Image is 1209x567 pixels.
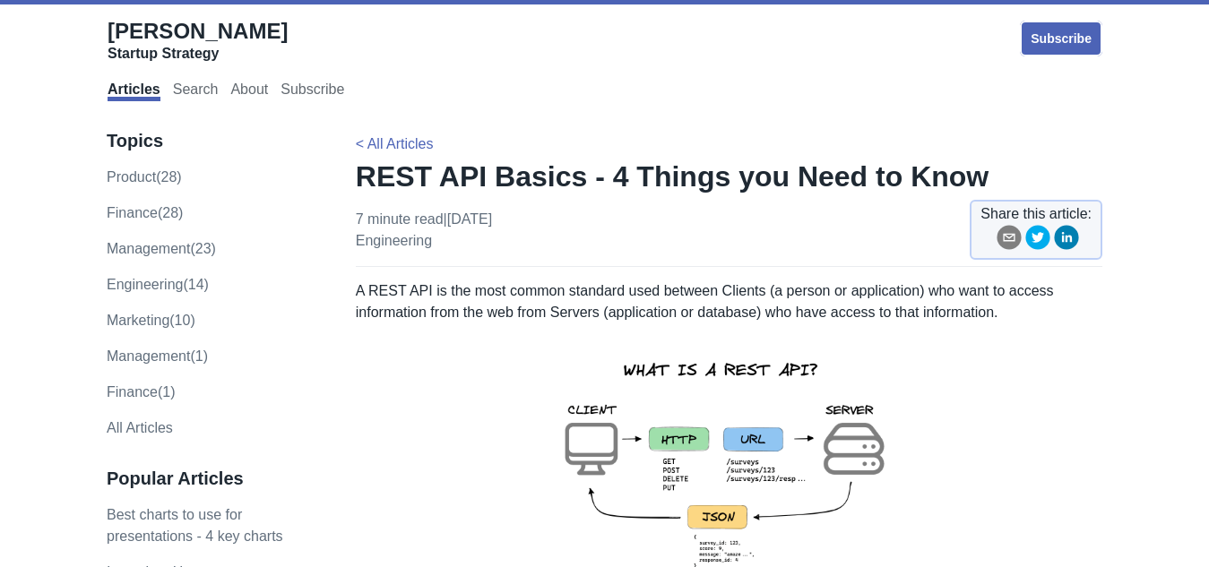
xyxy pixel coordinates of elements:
[107,277,209,292] a: engineering(14)
[1025,225,1050,256] button: twitter
[107,241,216,256] a: management(23)
[108,45,288,63] div: Startup Strategy
[173,82,219,101] a: Search
[107,384,175,399] a: Finance(1)
[1054,225,1079,256] button: linkedin
[107,348,208,364] a: Management(1)
[107,507,283,544] a: Best charts to use for presentations - 4 key charts
[107,205,183,220] a: finance(28)
[108,19,288,43] span: [PERSON_NAME]
[281,82,344,101] a: Subscribe
[107,420,173,435] a: All Articles
[108,82,160,101] a: Articles
[356,209,492,252] p: 7 minute read | [DATE]
[356,233,432,248] a: engineering
[1020,21,1102,56] a: Subscribe
[107,468,318,490] h3: Popular Articles
[356,159,1102,194] h1: REST API Basics - 4 Things you Need to Know
[997,225,1022,256] button: email
[980,203,1092,225] span: Share this article:
[356,136,434,151] a: < All Articles
[107,169,182,185] a: product(28)
[356,280,1102,323] p: A REST API is the most common standard used between Clients (a person or application) who want to...
[107,130,318,152] h3: Topics
[230,82,268,101] a: About
[107,313,195,328] a: marketing(10)
[108,18,288,63] a: [PERSON_NAME]Startup Strategy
